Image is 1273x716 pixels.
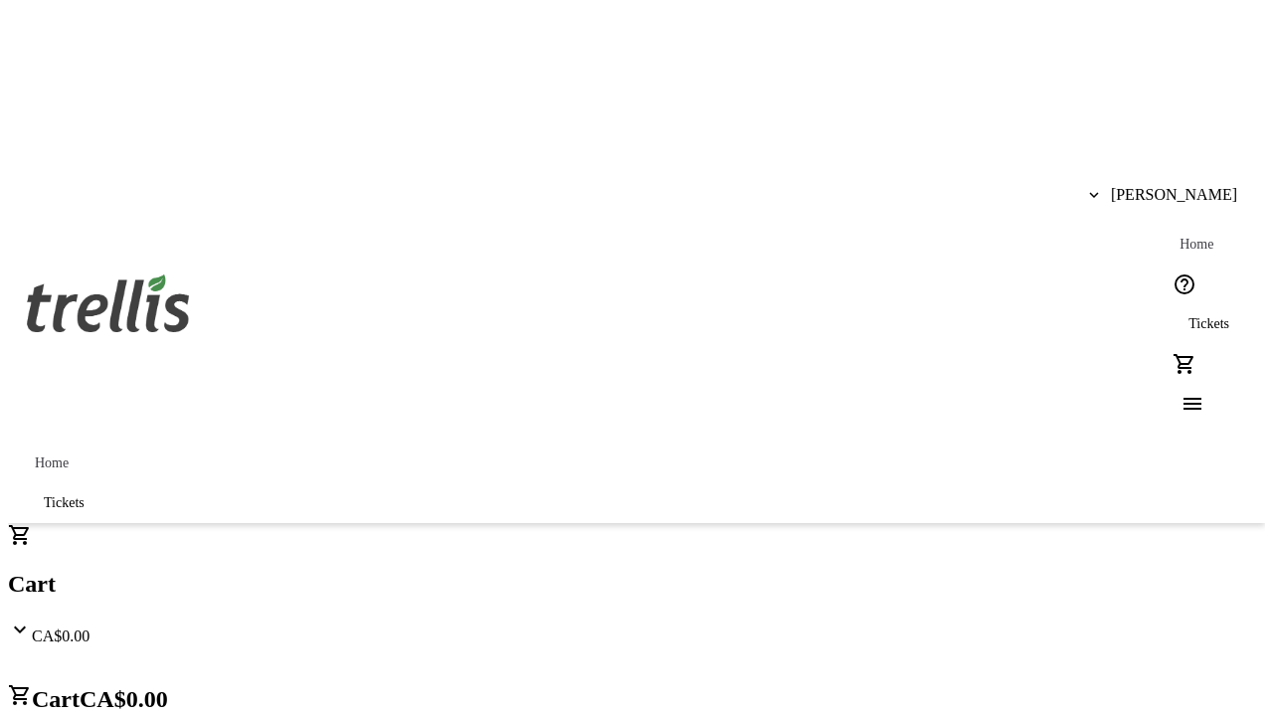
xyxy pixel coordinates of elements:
[1111,186,1237,204] span: [PERSON_NAME]
[1165,384,1204,424] button: Menu
[8,571,1265,598] h2: Cart
[20,444,84,483] a: Home
[80,686,168,712] span: CA$0.00
[20,253,197,352] img: Orient E2E Organization xfrPSR9tXg's Logo
[1165,304,1253,344] a: Tickets
[1165,265,1204,304] button: Help
[44,495,85,511] span: Tickets
[1188,316,1229,332] span: Tickets
[1165,344,1204,384] button: Cart
[1180,237,1213,253] span: Home
[20,483,108,523] a: Tickets
[8,683,1265,713] h2: Cart
[35,455,69,471] span: Home
[32,627,90,644] span: CA$0.00
[1165,225,1228,265] a: Home
[1073,175,1253,215] button: [PERSON_NAME]
[8,523,1265,645] div: CartCA$0.00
